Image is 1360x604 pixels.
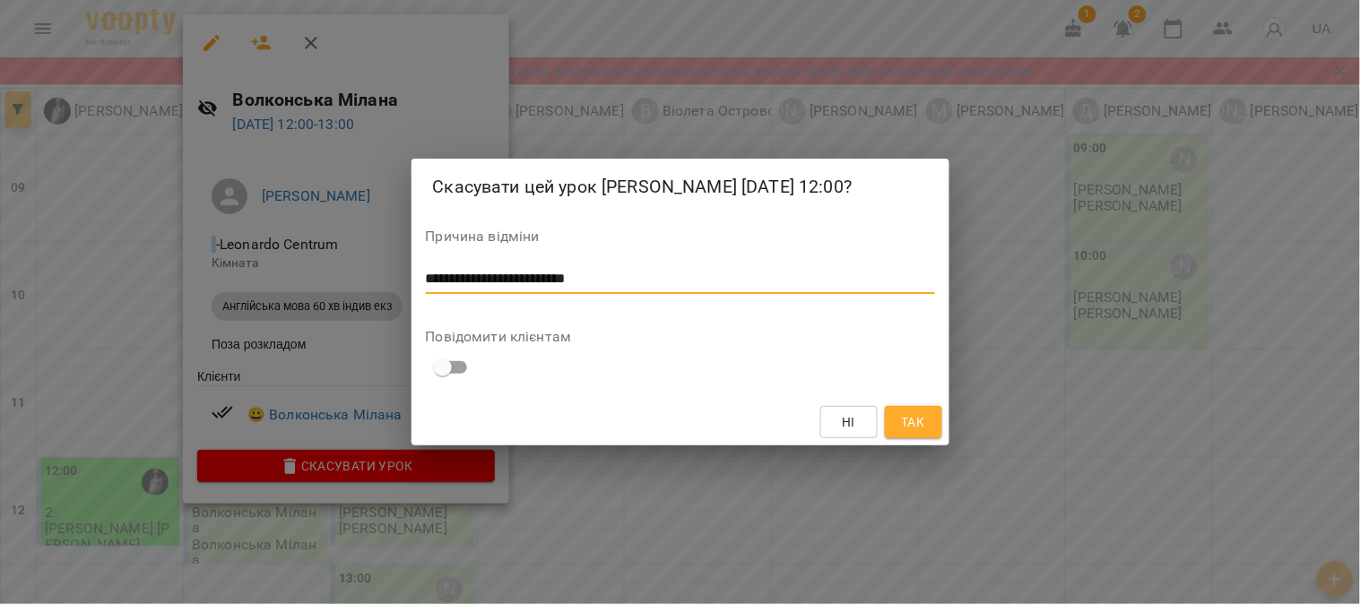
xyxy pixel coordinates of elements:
[901,411,924,433] span: Так
[433,173,928,201] h2: Скасувати цей урок [PERSON_NAME] [DATE] 12:00?
[842,411,855,433] span: Ні
[426,330,935,344] label: Повідомити клієнтам
[885,406,942,438] button: Так
[820,406,878,438] button: Ні
[426,229,935,244] label: Причина відміни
